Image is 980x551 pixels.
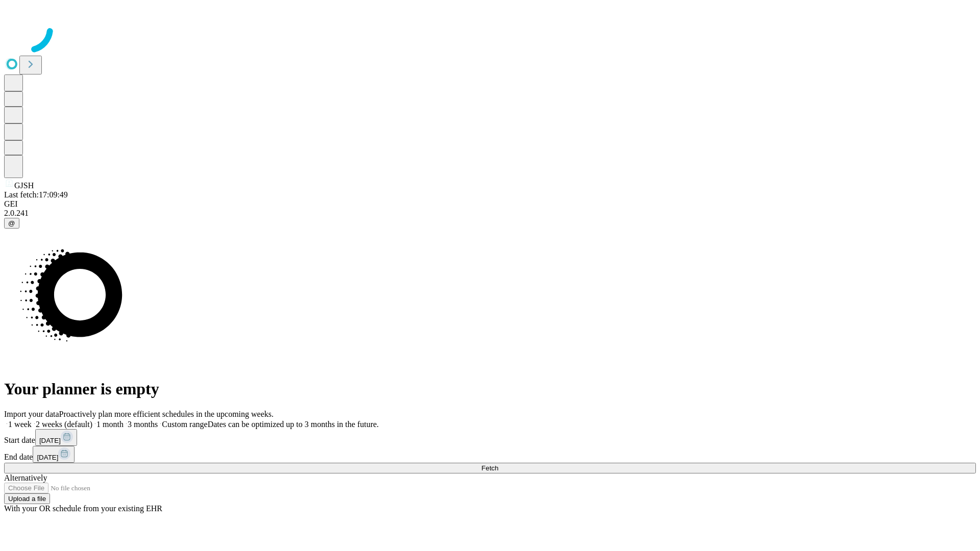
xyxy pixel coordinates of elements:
[8,219,15,227] span: @
[39,437,61,444] span: [DATE]
[59,410,274,418] span: Proactively plan more efficient schedules in the upcoming weeks.
[162,420,207,429] span: Custom range
[35,429,77,446] button: [DATE]
[4,504,162,513] span: With your OR schedule from your existing EHR
[4,410,59,418] span: Import your data
[33,446,75,463] button: [DATE]
[96,420,124,429] span: 1 month
[4,190,68,199] span: Last fetch: 17:09:49
[37,454,58,461] span: [DATE]
[4,463,976,473] button: Fetch
[4,199,976,209] div: GEI
[481,464,498,472] span: Fetch
[8,420,32,429] span: 1 week
[4,446,976,463] div: End date
[4,218,19,229] button: @
[14,181,34,190] span: GJSH
[4,209,976,218] div: 2.0.241
[208,420,379,429] span: Dates can be optimized up to 3 months in the future.
[4,380,976,398] h1: Your planner is empty
[4,493,50,504] button: Upload a file
[4,429,976,446] div: Start date
[4,473,47,482] span: Alternatively
[128,420,158,429] span: 3 months
[36,420,92,429] span: 2 weeks (default)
